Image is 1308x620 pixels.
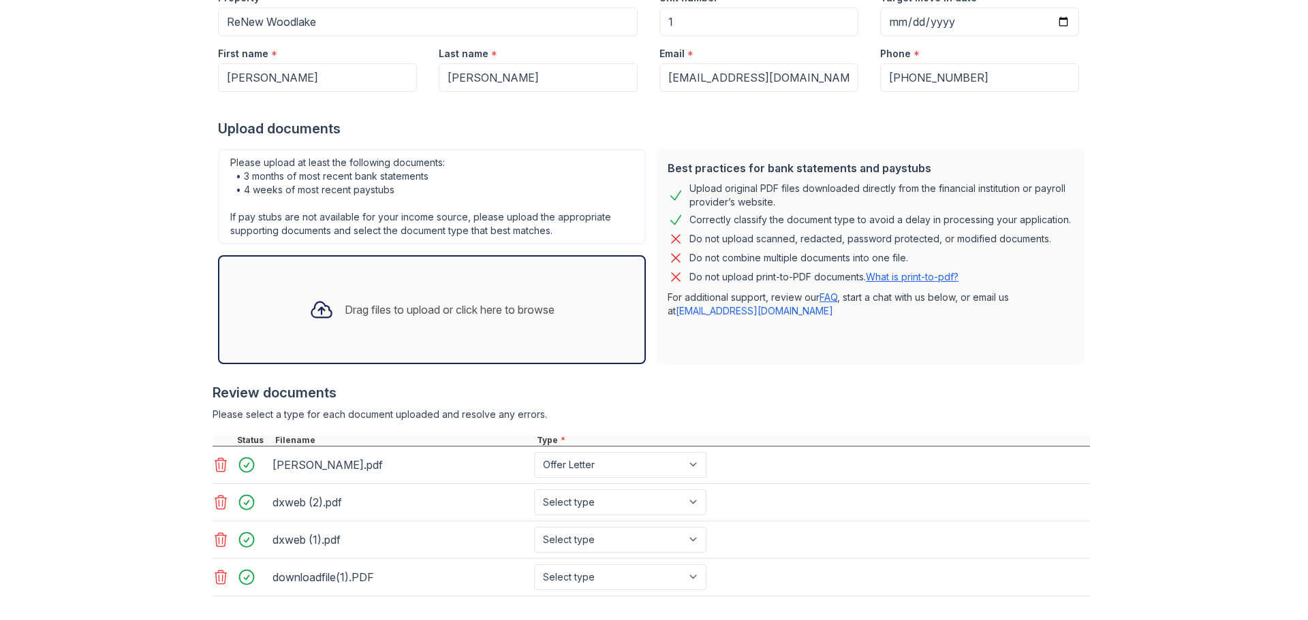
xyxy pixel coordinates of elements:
p: Do not upload print-to-PDF documents. [689,270,959,284]
label: Last name [439,47,488,61]
label: Email [659,47,685,61]
div: Review documents [213,383,1090,402]
div: dxweb (2).pdf [272,491,529,513]
div: Please upload at least the following documents: • 3 months of most recent bank statements • 4 wee... [218,149,646,244]
div: Drag files to upload or click here to browse [345,301,555,318]
div: Correctly classify the document type to avoid a delay in processing your application. [689,212,1071,228]
div: Best practices for bank statements and paystubs [668,160,1074,176]
div: downloadfile(1).PDF [272,566,529,588]
div: [PERSON_NAME].pdf [272,454,529,476]
div: Type [534,435,1090,446]
div: Please select a type for each document uploaded and resolve any errors. [213,408,1090,421]
div: Filename [272,435,534,446]
a: What is print-to-pdf? [866,271,959,282]
div: Upload documents [218,119,1090,138]
a: [EMAIL_ADDRESS][DOMAIN_NAME] [676,305,833,316]
div: Status [234,435,272,446]
div: Upload original PDF files downloaded directly from the financial institution or payroll provider’... [689,182,1074,209]
div: dxweb (1).pdf [272,529,529,551]
a: FAQ [820,291,837,303]
label: Phone [880,47,911,61]
div: Do not upload scanned, redacted, password protected, or modified documents. [689,231,1051,247]
p: For additional support, review our , start a chat with us below, or email us at [668,291,1074,318]
label: First name [218,47,268,61]
div: Do not combine multiple documents into one file. [689,250,908,266]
